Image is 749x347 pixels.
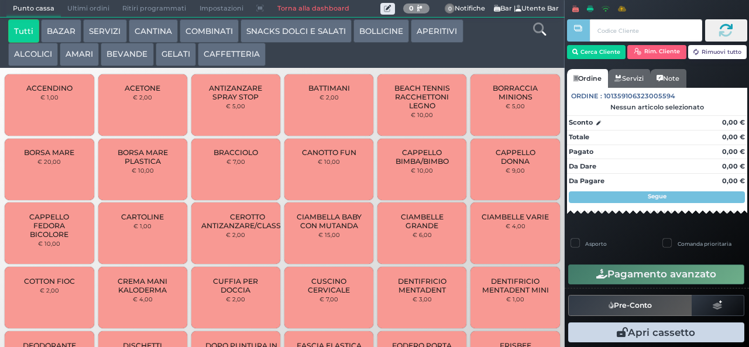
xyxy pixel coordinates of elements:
small: € 9,00 [506,167,525,174]
button: GELATI [156,43,196,66]
button: ALCOLICI [8,43,58,66]
div: Nessun articolo selezionato [567,103,747,111]
span: 0 [445,4,455,14]
span: CARTOLINE [121,212,164,221]
a: Note [650,69,686,88]
button: SNACKS DOLCI E SALATI [240,19,352,43]
small: € 2,00 [133,94,152,101]
span: Ultimi ordini [61,1,116,17]
strong: 0,00 € [722,118,745,126]
a: Torna alla dashboard [270,1,355,17]
small: € 5,00 [506,102,525,109]
span: ACETONE [125,84,160,92]
small: € 10,00 [318,158,340,165]
span: BORRACCIA MINIONS [480,84,550,101]
small: € 2,00 [319,94,339,101]
strong: Segue [648,193,666,200]
span: CREMA MANI KALODERMA [108,277,177,294]
button: AMARI [60,43,99,66]
span: Impostazioni [193,1,250,17]
button: Rim. Cliente [627,45,686,59]
button: BOLLICINE [353,19,409,43]
button: APERITIVI [411,19,463,43]
small: € 10,00 [38,240,60,247]
small: € 1,00 [133,222,152,229]
small: € 5,00 [226,102,245,109]
strong: Totale [569,133,589,141]
small: € 4,00 [133,296,153,303]
button: COMBINATI [180,19,239,43]
span: COTTON FIOC [24,277,75,286]
a: Ordine [567,69,608,88]
span: Punto cassa [6,1,61,17]
strong: Da Dare [569,162,596,170]
small: € 15,00 [318,231,340,238]
small: € 2,00 [226,231,245,238]
small: € 1,00 [506,296,524,303]
button: CANTINA [129,19,178,43]
span: BEACH TENNIS RACCHETTONI LEGNO [387,84,457,110]
span: ACCENDINO [26,84,73,92]
small: € 10,00 [411,111,433,118]
input: Codice Cliente [590,19,702,42]
a: Servizi [608,69,650,88]
strong: 0,00 € [722,177,745,185]
span: CUFFIA PER DOCCIA [201,277,271,294]
small: € 7,00 [226,158,245,165]
button: Apri cassetto [568,322,744,342]
button: BEVANDE [101,43,153,66]
small: € 1,00 [40,94,59,101]
button: Tutti [8,19,39,43]
small: € 2,00 [226,296,245,303]
button: BAZAR [41,19,81,43]
span: BORSA MARE PLASTICA [108,148,177,166]
small: € 6,00 [413,231,432,238]
span: CIAMBELLA BABY CON MUTANDA [294,212,364,230]
span: BRACCIOLO [214,148,258,157]
span: CAPPELLO DONNA [480,148,550,166]
span: BORSA MARE [24,148,74,157]
small: € 10,00 [411,167,433,174]
button: Pre-Conto [568,295,692,316]
strong: 0,00 € [722,133,745,141]
strong: 0,00 € [722,147,745,156]
span: Ordine : [571,91,602,101]
strong: Pagato [569,147,593,156]
small: € 7,00 [319,296,338,303]
strong: Sconto [569,118,593,128]
span: CAPPELLO FEDORA BICOLORE [15,212,84,239]
small: € 4,00 [506,222,525,229]
button: Cerca Cliente [567,45,626,59]
span: 101359106323005594 [604,91,675,101]
small: € 20,00 [37,158,61,165]
span: CEROTTO ANTIZANZARE/CLASSICO [201,212,294,230]
button: CAFFETTERIA [198,43,266,66]
label: Comanda prioritaria [678,240,731,248]
strong: 0,00 € [722,162,745,170]
button: Rimuovi tutto [688,45,747,59]
span: CAPPELLO BIMBA/BIMBO [387,148,457,166]
small: € 3,00 [413,296,432,303]
span: CIAMBELLE VARIE [482,212,549,221]
span: DENTIFRICIO MENTADENT MINI [480,277,550,294]
label: Asporto [585,240,607,248]
small: € 10,00 [132,167,154,174]
button: Pagamento avanzato [568,264,744,284]
span: BATTIMANI [308,84,350,92]
b: 0 [409,4,414,12]
span: CANOTTO FUN [302,148,356,157]
strong: Da Pagare [569,177,604,185]
small: € 2,00 [40,287,59,294]
span: DENTIFRICIO MENTADENT [387,277,457,294]
span: CIAMBELLE GRANDE [387,212,457,230]
span: ANTIZANZARE SPRAY STOP [201,84,271,101]
button: SERVIZI [83,19,126,43]
span: CUSCINO CERVICALE [294,277,364,294]
span: Ritiri programmati [116,1,193,17]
